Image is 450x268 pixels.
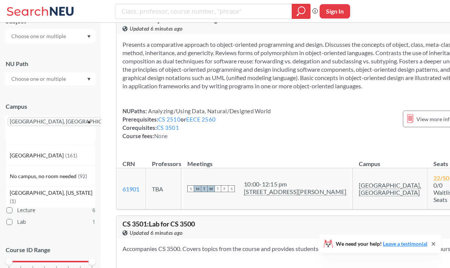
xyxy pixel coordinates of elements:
[186,116,216,123] a: EECE 2560
[228,185,235,192] span: S
[154,132,168,139] span: None
[244,180,346,188] div: 10:00 - 12:15 pm
[10,198,16,204] span: ( 1 )
[92,206,95,214] span: 6
[201,185,208,192] span: T
[146,168,181,209] td: TBA
[130,229,183,237] span: Updated 6 minutes ago
[122,107,271,140] div: NUPaths: Prerequisites: or Corequisites: Course fees:
[433,174,449,182] span: 22 / 50
[383,240,427,247] a: Leave a testimonial
[87,120,91,123] svg: Dropdown arrow
[6,217,95,227] label: Lab
[157,124,179,131] a: CS 3501
[87,78,91,81] svg: Dropdown arrow
[122,220,195,228] span: CS 3501 : Lab for CS 3500
[121,5,286,18] input: Class, professor, course number, "phrase"
[194,185,201,192] span: M
[6,30,95,43] div: Dropdown arrow
[65,152,77,159] span: ( 161 )
[10,189,94,197] span: [GEOGRAPHIC_DATA], [US_STATE]
[181,152,353,168] th: Meetings
[10,151,65,160] span: [GEOGRAPHIC_DATA]
[6,115,95,139] div: [GEOGRAPHIC_DATA], [GEOGRAPHIC_DATA]X to remove pillDropdown arrowOnline(164)[GEOGRAPHIC_DATA](16...
[122,185,139,193] a: 61901
[8,74,71,83] input: Choose one or multiple
[158,116,181,123] a: CS 2510
[208,185,214,192] span: W
[353,152,427,168] th: Campus
[336,241,427,246] span: We need your help!
[8,117,127,126] span: [GEOGRAPHIC_DATA], [GEOGRAPHIC_DATA]X to remove pill
[147,108,271,114] span: Analyzing/Using Data, Natural/Designed World
[122,160,135,168] div: CRN
[214,185,221,192] span: T
[297,6,306,17] svg: magnifying glass
[6,205,95,215] label: Lecture
[130,25,183,33] span: Updated 6 minutes ago
[146,152,181,168] th: Professors
[87,35,91,38] svg: Dropdown arrow
[6,60,95,68] div: NU Path
[78,173,87,179] span: ( 92 )
[6,102,95,111] div: Campus
[320,4,350,18] button: Sign In
[92,218,95,226] span: 1
[187,185,194,192] span: S
[10,172,78,180] span: No campus, no room needed
[221,185,228,192] span: F
[292,4,311,19] div: magnifying glass
[8,32,71,41] input: Choose one or multiple
[6,72,95,85] div: Dropdown arrow
[6,246,95,254] p: Course ID Range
